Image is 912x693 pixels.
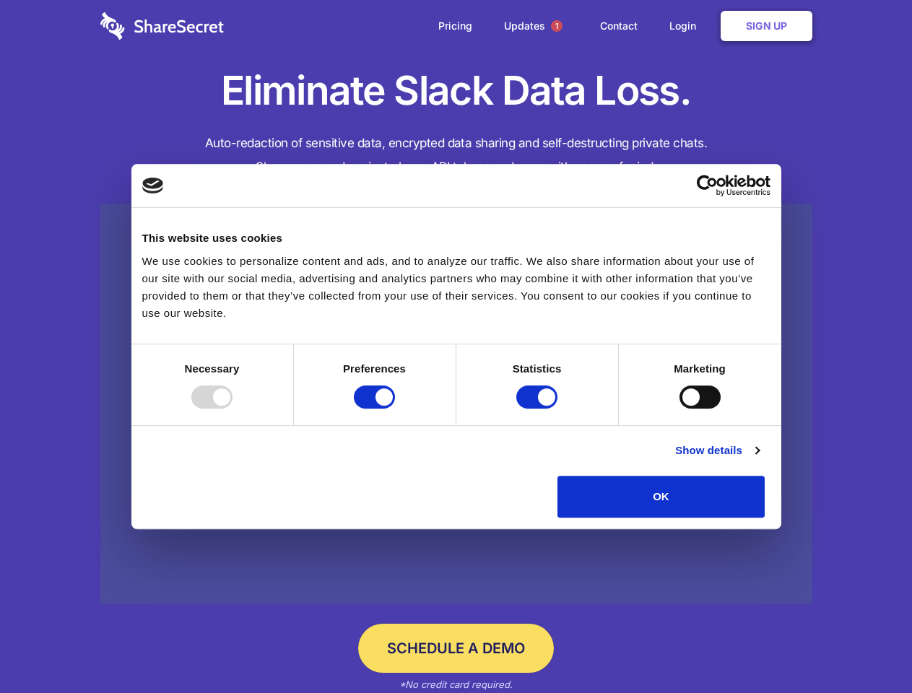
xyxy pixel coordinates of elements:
a: Pricing [424,4,487,48]
a: Wistia video thumbnail [100,204,812,604]
div: This website uses cookies [142,230,770,247]
div: We use cookies to personalize content and ads, and to analyze our traffic. We also share informat... [142,253,770,322]
em: *No credit card required. [399,679,513,690]
strong: Marketing [674,362,726,375]
button: OK [557,476,765,518]
h4: Auto-redaction of sensitive data, encrypted data sharing and self-destructing private chats. Shar... [100,131,812,179]
a: Show details [675,442,759,459]
strong: Necessary [185,362,240,375]
span: 1 [551,20,563,32]
a: Login [655,4,718,48]
a: Sign Up [721,11,812,41]
a: Contact [586,4,652,48]
h1: Eliminate Slack Data Loss. [100,65,812,117]
a: Usercentrics Cookiebot - opens in a new window [644,175,770,196]
strong: Preferences [343,362,406,375]
img: logo [142,178,164,193]
img: logo-wordmark-white-trans-d4663122ce5f474addd5e946df7df03e33cb6a1c49d2221995e7729f52c070b2.svg [100,12,224,40]
strong: Statistics [513,362,562,375]
a: Schedule a Demo [358,624,554,673]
